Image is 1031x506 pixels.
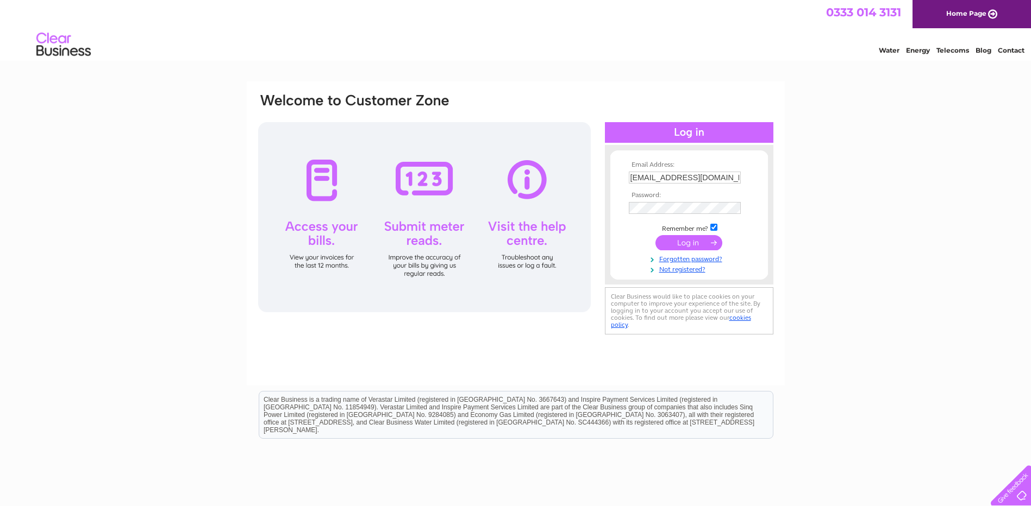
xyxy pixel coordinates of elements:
a: 0333 014 3131 [826,5,901,19]
a: cookies policy [611,314,751,328]
td: Remember me? [626,222,752,233]
th: Password: [626,192,752,199]
div: Clear Business is a trading name of Verastar Limited (registered in [GEOGRAPHIC_DATA] No. 3667643... [259,6,773,53]
a: Contact [998,46,1024,54]
a: Telecoms [936,46,969,54]
a: Forgotten password? [629,253,752,263]
input: Submit [655,235,722,250]
div: Clear Business would like to place cookies on your computer to improve your experience of the sit... [605,287,773,334]
a: Energy [906,46,930,54]
a: Blog [976,46,991,54]
img: logo.png [36,28,91,61]
th: Email Address: [626,161,752,169]
a: Not registered? [629,263,752,274]
a: Water [879,46,899,54]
